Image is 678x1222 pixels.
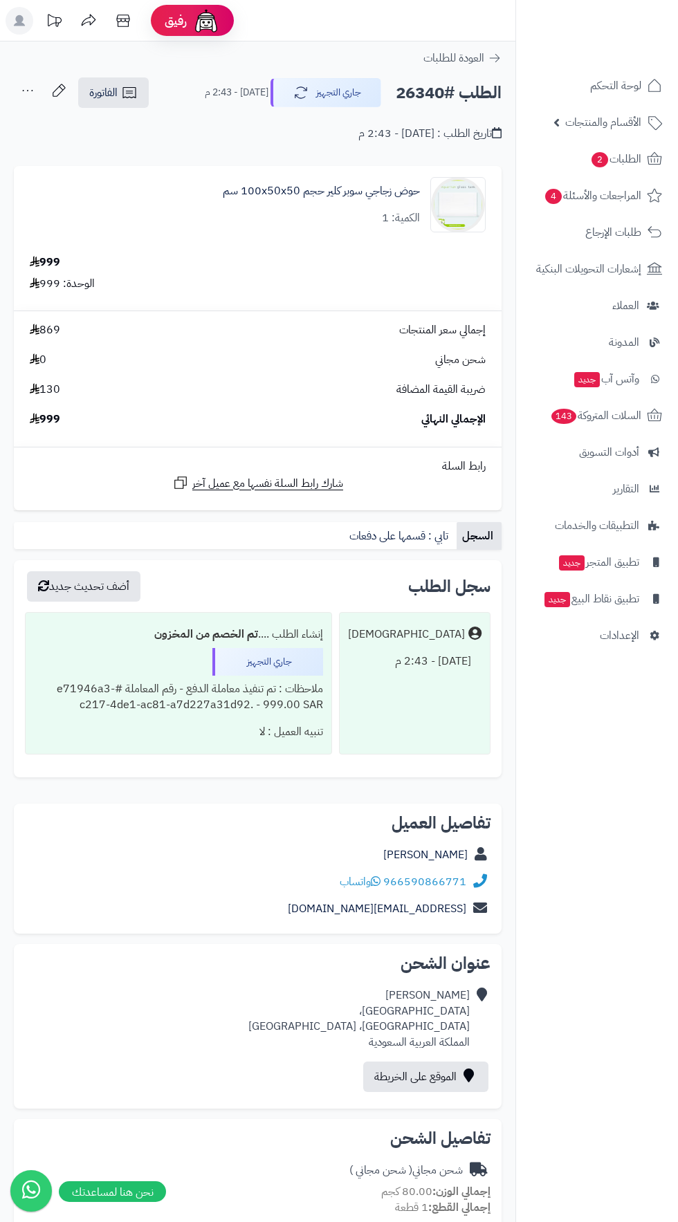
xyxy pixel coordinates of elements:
[223,183,420,199] a: حوض زجاجي سوبر كلير حجم 100x50x50 سم
[27,571,140,602] button: أضف تحديث جديد
[524,582,670,615] a: تطبيق نقاط البيعجديد
[559,555,585,571] span: جديد
[544,592,570,607] span: جديد
[573,369,639,389] span: وآتس آب
[612,296,639,315] span: العملاء
[399,322,486,338] span: إجمالي سعر المنتجات
[30,411,60,427] span: 999
[172,474,343,492] a: شارك رابط السلة نفسها مع عميل آخر
[524,142,670,176] a: الطلبات2
[34,621,323,648] div: إنشاء الطلب ....
[25,1130,491,1147] h2: تفاصيل الشحن
[358,126,502,142] div: تاريخ الطلب : [DATE] - 2:43 م
[524,362,670,396] a: وآتس آبجديد
[165,12,187,29] span: رفيق
[545,189,562,204] span: 4
[288,900,466,917] a: [EMAIL_ADDRESS][DOMAIN_NAME]
[395,1199,491,1216] small: 1 قطعة
[524,509,670,542] a: التطبيقات والخدمات
[592,152,608,167] span: 2
[248,988,470,1050] div: [PERSON_NAME] [GEOGRAPHIC_DATA]، [GEOGRAPHIC_DATA]، [GEOGRAPHIC_DATA] المملكة العربية السعودية
[192,476,343,492] span: شارك رابط السلة نفسها مع عميل آخر
[30,322,60,338] span: 869
[585,223,641,242] span: طلبات الإرجاع
[428,1199,491,1216] strong: إجمالي القطع:
[34,719,323,746] div: تنبيه العميل : لا
[34,676,323,719] div: ملاحظات : تم تنفيذ معاملة الدفع - رقم المعاملة #e71946a3-c217-4de1-ac81-a7d227a31d92. - 999.00 SAR
[579,443,639,462] span: أدوات التسويق
[30,276,95,292] div: الوحدة: 999
[349,1162,412,1178] span: ( شحن مجاني )
[524,326,670,359] a: المدونة
[524,619,670,652] a: الإعدادات
[408,578,491,595] h3: سجل الطلب
[551,409,576,424] span: 143
[613,479,639,499] span: التقارير
[590,149,641,169] span: الطلبات
[30,254,60,270] div: 999
[340,873,381,890] a: واتساب
[457,522,502,550] a: السجل
[600,626,639,645] span: الإعدادات
[349,1163,463,1178] div: شحن مجاني
[383,873,466,890] a: 966590866771
[19,459,496,474] div: رابط السلة
[154,626,258,642] b: تم الخصم من المخزون
[609,333,639,352] span: المدونة
[212,648,323,676] div: جاري التجهيز
[524,69,670,102] a: لوحة التحكم
[584,39,665,68] img: logo-2.png
[421,411,486,427] span: الإجمالي النهائي
[524,472,670,506] a: التقارير
[348,648,482,675] div: [DATE] - 2:43 م
[524,399,670,432] a: السلات المتروكة143
[524,179,670,212] a: المراجعات والأسئلة4
[435,352,486,368] span: شحن مجاني
[544,186,641,205] span: المراجعات والأسئلة
[574,372,600,387] span: جديد
[590,76,641,95] span: لوحة التحكم
[524,252,670,286] a: إشعارات التحويلات البنكية
[30,352,46,368] span: 0
[37,7,71,38] a: تحديثات المنصة
[363,1062,488,1092] a: الموقع على الخريطة
[555,516,639,535] span: التطبيقات والخدمات
[431,177,485,232] img: 1682044090-80x45x45cm100%D8%A1100%D8%A1100-90x90.jpg
[30,382,60,398] span: 130
[78,77,149,108] a: الفاتورة
[565,113,641,132] span: الأقسام والمنتجات
[524,436,670,469] a: أدوات التسويق
[25,815,491,831] h2: تفاصيل العميل
[432,1183,491,1200] strong: إجمالي الوزن:
[524,289,670,322] a: العملاء
[205,86,268,100] small: [DATE] - 2:43 م
[536,259,641,279] span: إشعارات التحويلات البنكية
[192,7,220,35] img: ai-face.png
[381,1183,491,1200] small: 80.00 كجم
[396,79,502,107] h2: الطلب #26340
[348,627,465,642] div: [DEMOGRAPHIC_DATA]
[423,50,484,66] span: العودة للطلبات
[550,406,641,425] span: السلات المتروكة
[25,955,491,972] h2: عنوان الشحن
[382,210,420,226] div: الكمية: 1
[524,216,670,249] a: طلبات الإرجاع
[89,84,118,101] span: الفاتورة
[271,78,381,107] button: جاري التجهيز
[524,546,670,579] a: تطبيق المتجرجديد
[558,553,639,572] span: تطبيق المتجر
[396,382,486,398] span: ضريبة القيمة المضافة
[543,589,639,609] span: تطبيق نقاط البيع
[344,522,457,550] a: تابي : قسمها على دفعات
[423,50,502,66] a: العودة للطلبات
[383,846,468,863] a: [PERSON_NAME]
